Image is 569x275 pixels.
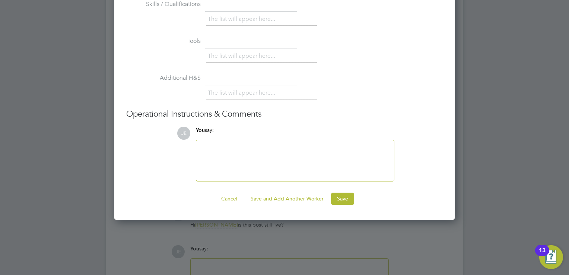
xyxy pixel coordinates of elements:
[126,74,201,82] label: Additional H&S
[177,127,190,140] span: JE
[208,88,278,98] li: The list will appear here...
[126,37,201,45] label: Tools
[208,14,278,24] li: The list will appear here...
[196,127,205,133] span: You
[196,127,394,140] div: say:
[126,0,201,8] label: Skills / Qualifications
[245,193,330,205] button: Save and Add Another Worker
[539,245,563,269] button: Open Resource Center, 13 new notifications
[539,250,546,260] div: 13
[215,193,243,205] button: Cancel
[208,51,278,61] li: The list will appear here...
[331,193,354,205] button: Save
[126,109,443,120] h3: Operational Instructions & Comments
